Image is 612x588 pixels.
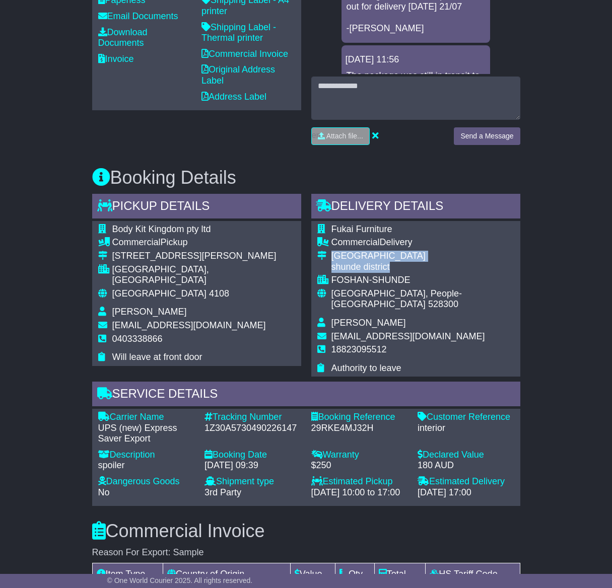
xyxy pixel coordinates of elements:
[311,476,408,487] div: Estimated Pickup
[311,487,408,498] div: [DATE] 10:00 to 17:00
[98,27,148,48] a: Download Documents
[290,563,335,585] td: Value
[201,64,275,86] a: Original Address Label
[418,487,514,498] div: [DATE] 17:00
[92,521,520,541] h3: Commercial Invoice
[205,412,301,423] div: Tracking Number
[311,412,408,423] div: Booking Reference
[98,487,110,497] span: No
[346,54,486,65] div: [DATE] 11:56
[331,237,380,247] span: Commercial
[92,382,520,409] div: Service Details
[98,11,178,21] a: Email Documents
[331,224,392,234] span: Fukai Furniture
[205,423,301,434] div: 1Z30A5730490226147
[347,70,485,158] p: The package was still in transit to [GEOGRAPHIC_DATA]. It departed [GEOGRAPHIC_DATA] last 16/7. I...
[98,423,195,445] div: UPS (new) Express Saver Export
[311,450,408,461] div: Warranty
[374,563,425,585] td: Total
[201,22,276,43] a: Shipping Label - Thermal printer
[454,127,520,145] button: Send a Message
[331,237,514,248] div: Delivery
[112,237,161,247] span: Commercial
[335,563,374,585] td: Qty
[201,49,288,59] a: Commercial Invoice
[205,460,301,471] div: [DATE] 09:39
[418,460,514,471] div: 180 AUD
[205,487,241,497] span: 3rd Party
[428,299,458,309] span: 528300
[112,264,295,286] div: [GEOGRAPHIC_DATA], [GEOGRAPHIC_DATA]
[201,92,266,102] a: Address Label
[112,237,295,248] div: Pickup
[92,563,163,585] td: Item Type
[331,363,401,373] span: Authority to leave
[98,54,134,64] a: Invoice
[418,450,514,461] div: Declared Value
[112,352,202,362] span: Will leave at front door
[418,423,514,434] div: interior
[112,288,207,299] span: [GEOGRAPHIC_DATA]
[112,251,295,262] div: [STREET_ADDRESS][PERSON_NAME]
[311,423,408,434] div: 29RKE4MJ32H
[98,460,195,471] div: spoiler
[98,476,195,487] div: Dangerous Goods
[331,331,485,341] span: [EMAIL_ADDRESS][DOMAIN_NAME]
[418,476,514,487] div: Estimated Delivery
[92,194,301,221] div: Pickup Details
[331,275,514,286] div: FOSHAN-SHUNDE
[112,320,266,330] span: [EMAIL_ADDRESS][DOMAIN_NAME]
[205,450,301,461] div: Booking Date
[331,251,514,262] div: [GEOGRAPHIC_DATA]
[92,547,520,558] div: Reason For Export: Sample
[331,344,387,354] span: 18823095512
[331,262,514,273] div: shunde district
[418,412,514,423] div: Customer Reference
[98,412,195,423] div: Carrier Name
[107,576,253,584] span: © One World Courier 2025. All rights reserved.
[311,460,408,471] div: $250
[331,288,462,310] span: [GEOGRAPHIC_DATA], People-[GEOGRAPHIC_DATA]
[426,563,520,585] td: HS Tariff Code
[92,168,520,188] h3: Booking Details
[205,476,301,487] div: Shipment type
[98,450,195,461] div: Description
[331,318,406,328] span: [PERSON_NAME]
[112,307,187,317] span: [PERSON_NAME]
[163,563,291,585] td: Country of Origin
[209,288,229,299] span: 4108
[311,194,520,221] div: Delivery Details
[112,224,211,234] span: Body Kit Kingdom pty ltd
[112,334,163,344] span: 0403338866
